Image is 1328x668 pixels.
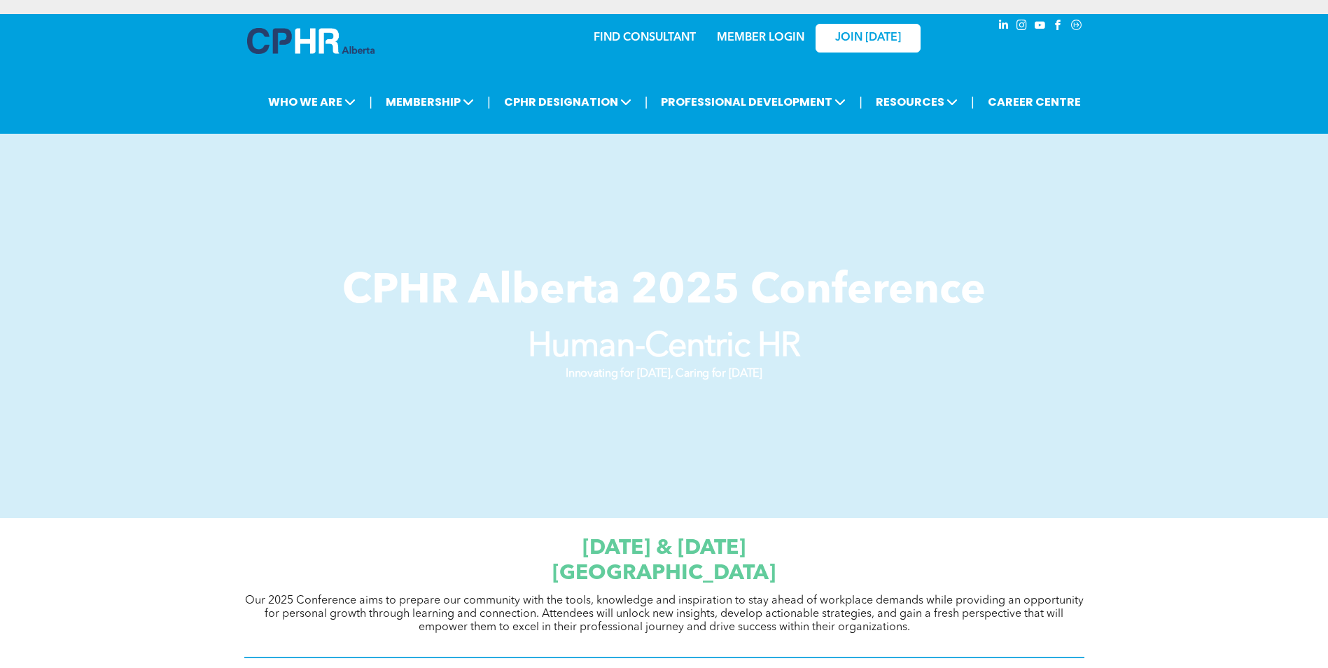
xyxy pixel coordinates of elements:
span: [GEOGRAPHIC_DATA] [552,563,776,584]
span: WHO WE ARE [264,89,360,115]
span: RESOURCES [872,89,962,115]
li: | [645,88,648,116]
strong: Innovating for [DATE], Caring for [DATE] [566,368,762,380]
li: | [971,88,974,116]
span: CPHR Alberta 2025 Conference [342,271,986,313]
a: instagram [1014,18,1030,36]
a: youtube [1033,18,1048,36]
a: facebook [1051,18,1066,36]
img: A blue and white logo for cp alberta [247,28,375,54]
span: CPHR DESIGNATION [500,89,636,115]
span: PROFESSIONAL DEVELOPMENT [657,89,850,115]
li: | [859,88,862,116]
a: linkedin [996,18,1012,36]
a: MEMBER LOGIN [717,32,804,43]
li: | [369,88,372,116]
span: Our 2025 Conference aims to prepare our community with the tools, knowledge and inspiration to st... [245,595,1084,633]
a: Social network [1069,18,1084,36]
a: JOIN [DATE] [816,24,921,53]
li: | [487,88,491,116]
strong: Human-Centric HR [528,330,801,364]
span: JOIN [DATE] [835,32,901,45]
span: MEMBERSHIP [382,89,478,115]
a: FIND CONSULTANT [594,32,696,43]
span: [DATE] & [DATE] [582,538,746,559]
a: CAREER CENTRE [984,89,1085,115]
